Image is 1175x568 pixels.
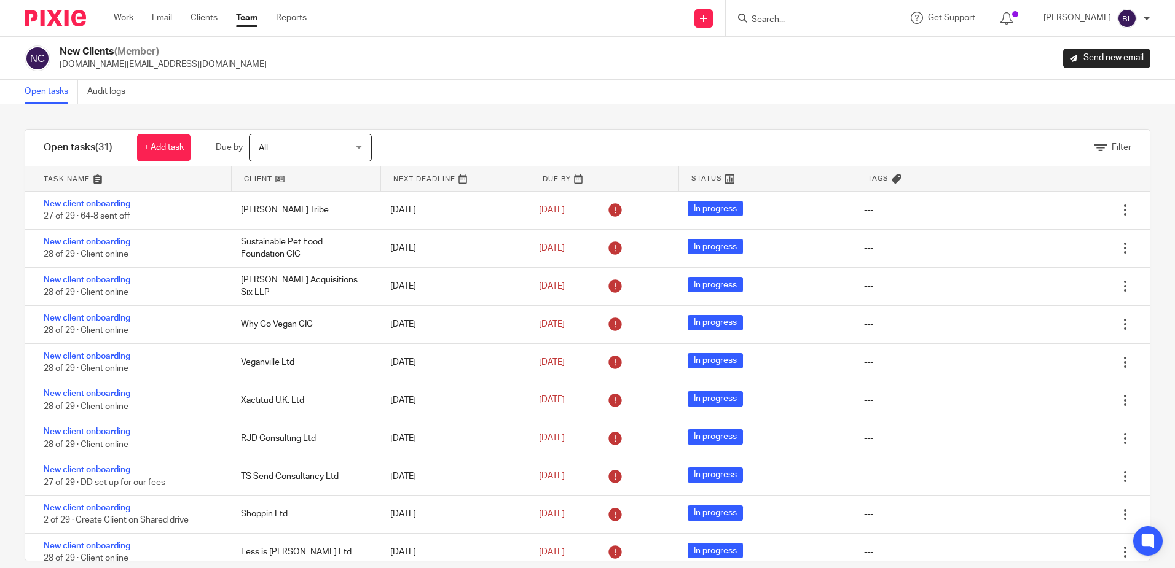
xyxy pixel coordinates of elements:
a: New client onboarding [44,389,130,398]
span: In progress [688,277,743,292]
div: Shoppin Ltd [229,502,377,526]
div: --- [864,432,873,445]
span: 28 of 29 · Client online [44,440,128,449]
p: [PERSON_NAME] [1043,12,1111,24]
a: Work [114,12,133,24]
span: [DATE] [539,548,565,556]
span: [DATE] [539,396,565,405]
a: Reports [276,12,307,24]
div: --- [864,318,873,330]
span: In progress [688,353,743,368]
input: Search [750,15,861,26]
div: [DATE] [378,312,527,337]
span: [DATE] [539,320,565,329]
img: Pixie [25,10,86,26]
div: [DATE] [378,198,527,222]
div: [DATE] [378,502,527,526]
a: New client onboarding [44,200,130,208]
span: 28 of 29 · Client online [44,402,128,411]
span: In progress [688,467,743,483]
a: Open tasks [25,80,78,104]
span: In progress [688,543,743,558]
span: (Member) [114,47,159,56]
div: [PERSON_NAME] Tribe [229,198,377,222]
div: Less is [PERSON_NAME] Ltd [229,540,377,564]
a: New client onboarding [44,314,130,322]
span: 27 of 29 · 64-8 sent off [44,212,130,221]
a: New client onboarding [44,276,130,284]
div: [DATE] [378,464,527,489]
span: 28 of 29 · Client online [44,288,128,297]
div: [DATE] [378,388,527,413]
a: + Add task [137,134,191,161]
div: [PERSON_NAME] Acquisitions Six LLP [229,268,377,305]
span: [DATE] [539,434,565,443]
div: --- [864,546,873,558]
span: 28 of 29 · Client online [44,554,128,563]
div: [DATE] [378,350,527,375]
p: Due by [216,141,243,154]
div: --- [864,508,873,520]
span: All [259,144,268,152]
a: New client onboarding [44,427,130,436]
span: [DATE] [539,472,565,480]
span: [DATE] [539,358,565,367]
span: In progress [688,201,743,216]
span: [DATE] [539,206,565,214]
span: Filter [1112,143,1131,152]
a: Audit logs [87,80,135,104]
a: New client onboarding [44,542,130,550]
div: [DATE] [378,274,527,298]
span: In progress [688,429,743,445]
div: --- [864,470,873,483]
h1: Open tasks [44,141,112,154]
span: 28 of 29 · Client online [44,364,128,373]
span: Tags [868,173,889,184]
img: svg%3E [1117,9,1137,28]
a: New client onboarding [44,504,130,512]
div: --- [864,356,873,368]
div: [DATE] [378,426,527,451]
div: Why Go Vegan CIC [229,312,377,337]
h2: New Clients [60,45,267,58]
img: svg%3E [25,45,50,71]
span: In progress [688,239,743,254]
div: --- [864,394,873,407]
p: [DOMAIN_NAME][EMAIL_ADDRESS][DOMAIN_NAME] [60,58,267,71]
div: --- [864,242,873,254]
div: Sustainable Pet Food Foundation CIC [229,230,377,267]
a: Send new email [1063,49,1150,68]
a: Team [236,12,257,24]
div: [DATE] [378,540,527,564]
a: New client onboarding [44,352,130,360]
div: RJD Consulting Ltd [229,426,377,451]
a: New client onboarding [44,238,130,246]
span: In progress [688,391,743,407]
span: [DATE] [539,510,565,518]
div: --- [864,280,873,292]
span: Get Support [928,14,975,22]
span: 28 of 29 · Client online [44,250,128,259]
span: 2 of 29 · Create Client on Shared drive [44,516,189,525]
span: 27 of 29 · DD set up for our fees [44,478,165,487]
a: New client onboarding [44,465,130,474]
a: Clients [191,12,218,24]
div: TS Send Consultancy Ltd [229,464,377,489]
div: Veganville Ltd [229,350,377,375]
div: Xactitud U.K. Ltd [229,388,377,413]
span: (31) [95,142,112,152]
span: 28 of 29 · Client online [44,326,128,335]
div: [DATE] [378,236,527,260]
span: [DATE] [539,282,565,290]
span: In progress [688,315,743,330]
span: [DATE] [539,244,565,252]
span: In progress [688,505,743,521]
div: --- [864,204,873,216]
a: Email [152,12,172,24]
span: Status [691,173,722,184]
